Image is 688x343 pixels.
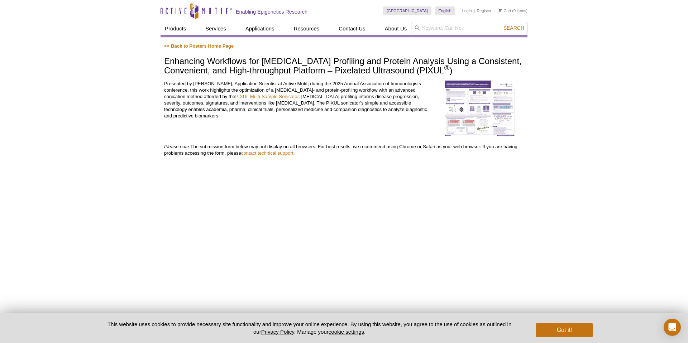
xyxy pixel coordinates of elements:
div: Open Intercom Messenger [664,319,681,336]
p: This website uses cookies to provide necessary site functionality and improve your online experie... [95,320,524,335]
a: << Back to Posters Home Page [164,43,234,49]
input: Keyword, Cat. No. [411,22,527,34]
img: Download the Poster [444,81,515,136]
span: Search [503,25,524,31]
button: cookie settings [329,329,364,335]
a: Cart [498,8,511,13]
em: Please note: [164,144,190,149]
p: The submission form below may not display on all browsers. For best results, we recommend using C... [164,144,524,156]
a: contact technical support [241,150,293,156]
a: Login [462,8,472,13]
a: Services [201,22,230,35]
h1: Enhancing Workflows for [MEDICAL_DATA] Profiling and Protein Analysis Using a Consistent, Conveni... [164,57,524,76]
a: Register [477,8,491,13]
img: Your Cart [498,9,502,12]
h2: Enabling Epigenetics Research [236,9,307,15]
p: Presented by [PERSON_NAME], Application Scientist at Active Motif, during the 2025 Annual Associa... [164,81,430,119]
a: Contact Us [334,22,369,35]
a: Privacy Policy [261,329,294,335]
a: PIXUL Multi-Sample Sonicator [235,94,298,99]
a: [GEOGRAPHIC_DATA] [383,6,431,15]
button: Got it! [536,323,593,337]
a: Products [161,22,190,35]
li: (0 items) [498,6,527,15]
a: Resources [290,22,324,35]
a: Applications [241,22,279,35]
li: | [474,6,475,15]
button: Search [501,25,526,31]
sup: ® [444,64,450,72]
a: English [435,6,455,15]
a: About Us [381,22,411,35]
